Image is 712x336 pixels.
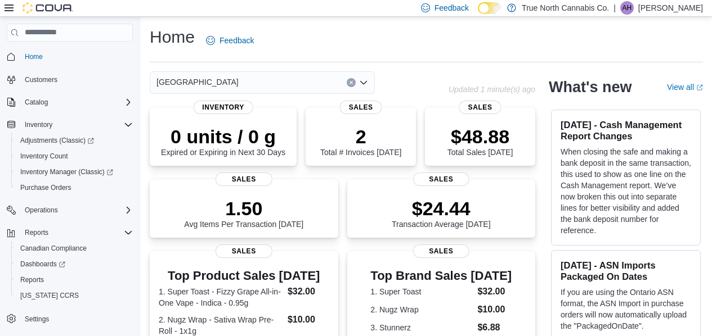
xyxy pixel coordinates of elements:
[11,164,137,180] a: Inventory Manager (Classic)
[459,101,501,114] span: Sales
[413,244,469,258] span: Sales
[522,1,609,15] p: True North Cannabis Co.
[16,165,118,179] a: Inventory Manager (Classic)
[201,29,258,52] a: Feedback
[614,1,616,15] p: |
[561,260,691,282] h3: [DATE] - ASN Imports Packaged On Dates
[623,1,632,15] span: AH
[2,71,137,88] button: Customers
[370,286,473,297] dt: 1. Super Toast
[435,2,469,13] span: Feedback
[288,313,329,326] dd: $10.00
[11,288,137,303] button: [US_STATE] CCRS
[20,96,52,109] button: Catalog
[25,75,57,84] span: Customers
[16,289,133,302] span: Washington CCRS
[561,287,691,332] p: If you are using the Ontario ASN format, the ASN Import in purchase orders will now automatically...
[20,136,94,145] span: Adjustments (Classic)
[2,117,137,133] button: Inventory
[20,275,44,284] span: Reports
[2,225,137,240] button: Reports
[20,152,68,161] span: Inventory Count
[392,197,491,229] div: Transaction Average [DATE]
[370,269,512,283] h3: Top Brand Sales [DATE]
[20,118,133,131] span: Inventory
[392,197,491,220] p: $24.44
[449,85,535,94] p: Updated 1 minute(s) ago
[11,256,137,272] a: Dashboards
[447,125,513,148] p: $48.88
[25,120,52,129] span: Inventory
[16,273,133,287] span: Reports
[20,183,71,192] span: Purchase Orders
[288,285,329,298] dd: $32.00
[667,83,703,92] a: View allExternal link
[477,285,512,298] dd: $32.00
[161,125,285,148] p: 0 units / 0 g
[16,165,133,179] span: Inventory Manager (Classic)
[20,72,133,87] span: Customers
[477,303,512,316] dd: $10.00
[340,101,382,114] span: Sales
[2,202,137,218] button: Operations
[161,125,285,157] div: Expired or Expiring in Next 30 Days
[20,96,133,109] span: Catalog
[477,321,512,334] dd: $6.88
[16,181,133,194] span: Purchase Orders
[184,197,303,220] p: 1.50
[359,78,368,87] button: Open list of options
[447,125,513,157] div: Total Sales [DATE]
[220,35,254,46] span: Feedback
[150,26,195,48] h1: Home
[193,101,253,114] span: Inventory
[11,148,137,164] button: Inventory Count
[20,226,133,239] span: Reports
[320,125,401,157] div: Total # Invoices [DATE]
[20,203,62,217] button: Operations
[16,181,76,194] a: Purchase Orders
[16,257,70,271] a: Dashboards
[11,133,137,148] a: Adjustments (Classic)
[20,226,53,239] button: Reports
[16,134,133,147] span: Adjustments (Classic)
[16,149,73,163] a: Inventory Count
[25,98,48,107] span: Catalog
[156,75,239,89] span: [GEOGRAPHIC_DATA]
[696,84,703,91] svg: External link
[184,197,303,229] div: Avg Items Per Transaction [DATE]
[2,94,137,110] button: Catalog
[11,272,137,288] button: Reports
[20,118,57,131] button: Inventory
[11,180,137,196] button: Purchase Orders
[11,240,137,256] button: Canadian Compliance
[620,1,634,15] div: Ange Hurshman
[20,73,62,87] a: Customers
[20,311,133,325] span: Settings
[347,78,356,87] button: Clear input
[20,50,47,63] a: Home
[20,291,79,300] span: [US_STATE] CCRS
[16,273,48,287] a: Reports
[320,125,401,148] p: 2
[549,78,632,96] h2: What's new
[478,2,501,14] input: Dark Mode
[25,52,43,61] span: Home
[16,257,133,271] span: Dashboards
[16,149,133,163] span: Inventory Count
[370,304,473,315] dt: 2. Nugz Wrap
[25,315,49,324] span: Settings
[159,286,283,308] dt: 1. Super Toast - Fizzy Grape All-in-One Vape - Indica - 0.95g
[413,172,469,186] span: Sales
[370,322,473,333] dt: 3. Stunnerz
[159,269,329,283] h3: Top Product Sales [DATE]
[2,310,137,326] button: Settings
[216,244,272,258] span: Sales
[638,1,703,15] p: [PERSON_NAME]
[561,146,691,236] p: When closing the safe and making a bank deposit in the same transaction, this used to show as one...
[216,172,272,186] span: Sales
[25,228,48,237] span: Reports
[16,289,83,302] a: [US_STATE] CCRS
[16,242,91,255] a: Canadian Compliance
[20,167,113,176] span: Inventory Manager (Classic)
